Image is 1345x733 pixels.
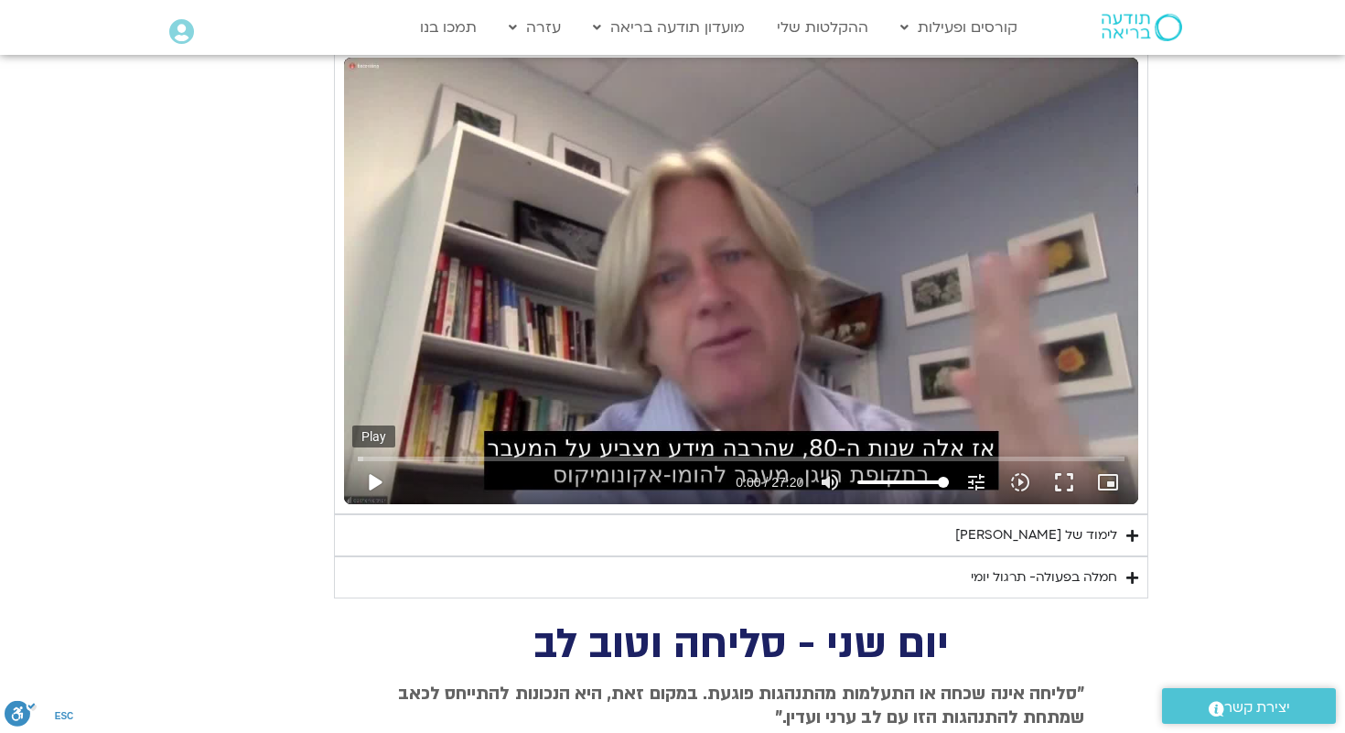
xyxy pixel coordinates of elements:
[1102,14,1182,41] img: תודעה בריאה
[891,10,1027,45] a: קורסים ופעילות
[1162,688,1336,724] a: יצירת קשר
[334,514,1148,556] summary: לימוד של [PERSON_NAME]
[398,626,1084,663] h2: יום שני - סליחה וטוב לב
[1224,695,1290,720] span: יצירת קשר
[584,10,754,45] a: מועדון תודעה בריאה
[500,10,570,45] a: עזרה
[398,682,1084,729] span: "סליחה אינה שכחה או התעלמות מהתנהגות פוגעת. במקום זאת, היא הנכונות להתייחס לכאב שמתחת להתנהגות הז...
[971,566,1117,588] div: חמלה בפעולה- תרגול יומי
[768,10,877,45] a: ההקלטות שלי
[334,556,1148,598] summary: חמלה בפעולה- תרגול יומי
[411,10,486,45] a: תמכו בנו
[955,524,1117,546] div: לימוד של [PERSON_NAME]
